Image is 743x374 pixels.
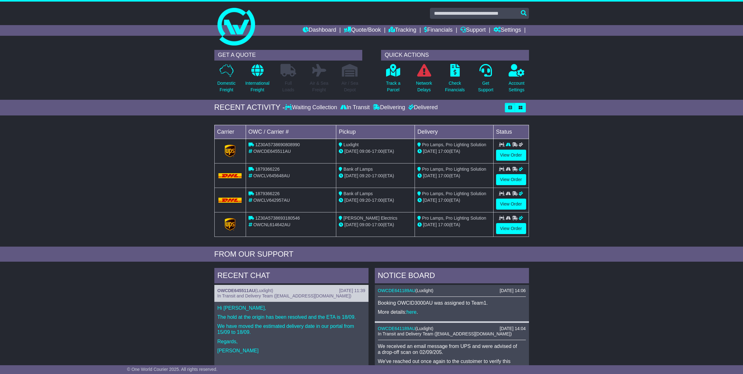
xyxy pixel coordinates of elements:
span: 17:00 [372,149,383,154]
span: 09:20 [359,173,370,178]
span: [DATE] [423,149,437,154]
a: Settings [494,25,521,36]
span: Pro Lamps, Pro Lighting Solution [422,216,486,221]
p: We received an email message from UPS and were advised of a drop-off scan on 02/09/205. [378,343,526,355]
div: Waiting Collection [285,104,338,111]
div: - (ETA) [339,173,412,179]
td: Carrier [214,125,246,139]
span: © One World Courier 2025. All rights reserved. [127,367,217,372]
a: OWCDE645511AU [217,288,255,293]
div: Delivered [407,104,438,111]
a: DomesticFreight [217,64,236,97]
img: GetCarrierServiceLogo [225,145,235,157]
div: - (ETA) [339,148,412,155]
p: More details: . [378,309,526,315]
span: [DATE] [344,149,358,154]
span: OWCDE645511AU [253,149,291,154]
span: In Transit and Delivery Team ([EMAIL_ADDRESS][DOMAIN_NAME]) [378,331,512,336]
a: AccountSettings [508,64,525,97]
a: Quote/Book [344,25,381,36]
a: View Order [496,150,526,161]
span: [DATE] [344,198,358,203]
span: 09:00 [359,222,370,227]
div: - (ETA) [339,197,412,204]
p: Air & Sea Freight [310,80,328,93]
span: Luxlight [417,288,432,293]
a: View Order [496,174,526,185]
a: Track aParcel [386,64,401,97]
span: [DATE] [423,198,437,203]
div: FROM OUR SUPPORT [214,250,529,259]
p: [PERSON_NAME] [217,348,365,354]
p: Regards, [217,339,365,345]
img: DHL.png [218,198,242,203]
span: Luxlight [343,142,358,147]
span: Bank of Lamps [343,191,373,196]
div: In Transit [339,104,371,111]
div: RECENT CHAT [214,268,369,285]
span: Luxlight [257,288,272,293]
div: ( ) [217,288,365,293]
div: QUICK ACTIONS [381,50,529,61]
span: 17:00 [438,149,449,154]
p: Check Financials [445,80,465,93]
div: (ETA) [417,197,491,204]
p: Full Loads [280,80,296,93]
span: OWCLV645648AU [253,173,290,178]
div: [DATE] 14:06 [500,288,526,293]
div: [DATE] 11:39 [339,288,365,293]
span: 17:00 [438,173,449,178]
div: Delivering [371,104,407,111]
span: Pro Lamps, Pro Lighting Solution [422,142,486,147]
span: [DATE] [423,222,437,227]
p: Network Delays [416,80,432,93]
a: Support [460,25,486,36]
p: Hi [PERSON_NAME], [217,305,365,311]
span: [DATE] [344,222,358,227]
p: Account Settings [509,80,525,93]
a: View Order [496,223,526,234]
span: 1879366226 [255,167,280,172]
p: We've reached out once again to the custoimer to verify this information [378,358,526,370]
span: 17:00 [372,198,383,203]
a: OWCDE641189AU [378,326,416,331]
a: View Order [496,199,526,210]
span: 17:00 [372,173,383,178]
a: GetSupport [478,64,494,97]
td: Delivery [415,125,493,139]
p: Get Support [478,80,493,93]
span: [PERSON_NAME] Electrics [343,216,397,221]
span: Pro Lamps, Pro Lighting Solution [422,191,486,196]
a: Financials [424,25,453,36]
span: 09:20 [359,198,370,203]
span: 1Z30A5738693180546 [255,216,300,221]
span: 17:00 [438,222,449,227]
span: [DATE] [423,173,437,178]
div: GET A QUOTE [214,50,362,61]
span: In Transit and Delivery Team ([EMAIL_ADDRESS][DOMAIN_NAME]) [217,293,352,298]
a: NetworkDelays [416,64,432,97]
span: Luxlight [417,326,432,331]
div: NOTICE BOARD [375,268,529,285]
div: (ETA) [417,148,491,155]
p: We have moved the estimated delivery date in our portal from 15/09 to 18/09. [217,323,365,335]
p: Track a Parcel [386,80,400,93]
span: Pro Lamps, Pro Lighting Solution [422,167,486,172]
span: 1Z30A5738690808990 [255,142,300,147]
div: RECENT ACTIVITY - [214,103,285,112]
a: here [406,309,416,315]
div: [DATE] 14:04 [500,326,526,331]
a: Dashboard [303,25,336,36]
a: OWCDE641189AU [378,288,416,293]
span: 17:00 [372,222,383,227]
span: OWCNL614642AU [253,222,290,227]
td: Pickup [336,125,415,139]
p: Air / Sea Depot [342,80,358,93]
td: OWC / Carrier # [246,125,336,139]
span: OWCLV642957AU [253,198,290,203]
a: Tracking [389,25,416,36]
div: (ETA) [417,222,491,228]
p: International Freight [245,80,269,93]
td: Status [493,125,529,139]
p: Domestic Freight [217,80,235,93]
